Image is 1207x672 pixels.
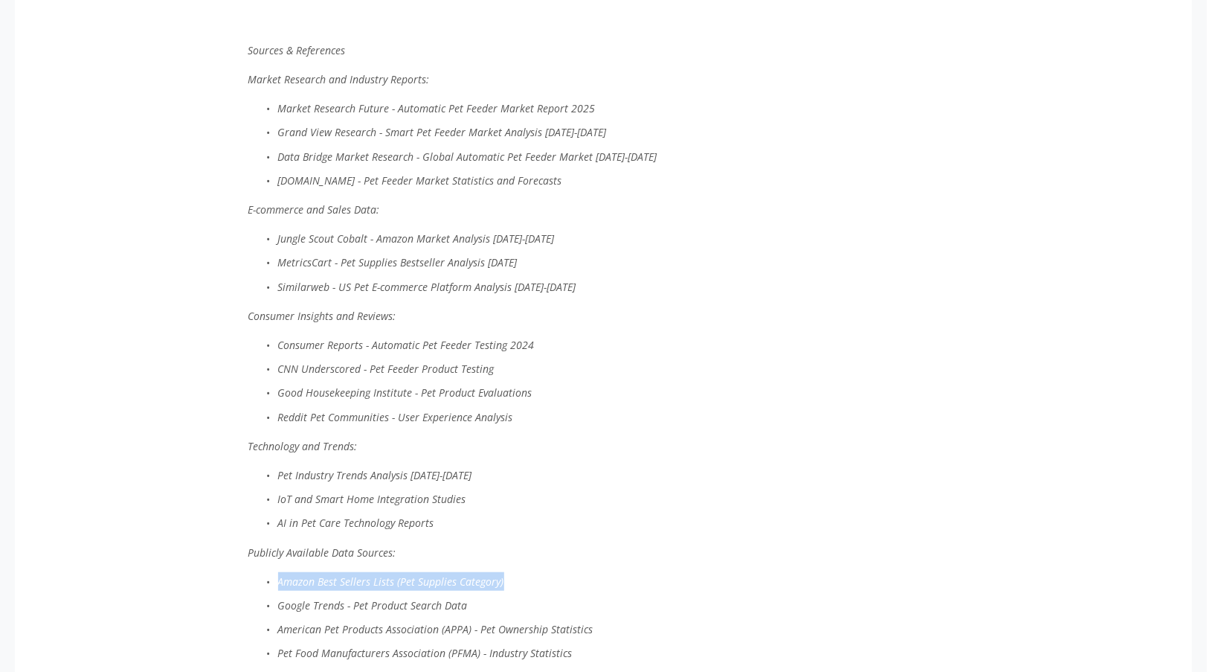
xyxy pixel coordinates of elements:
em: Amazon Best Sellers Lists (Pet Supplies Category) [278,575,504,589]
em: Consumer Reports - Automatic Pet Feeder Testing 2024 [278,338,535,352]
em: Good Housekeeping Institute - Pet Product Evaluations [278,385,532,400]
em: AI in Pet Care Technology Reports [278,516,434,530]
em: Reddit Pet Communities - User Experience Analysis [278,410,513,424]
em: American Pet Products Association (APPA) - Pet Ownership Statistics [278,622,593,636]
em: [DOMAIN_NAME] - Pet Feeder Market Statistics and Forecasts [278,173,562,188]
em: IoT and Smart Home Integration Studies [278,492,466,506]
em: MetricsCart - Pet Supplies Bestseller Analysis [DATE] [278,255,518,269]
em: Pet Industry Trends Analysis [DATE]-[DATE] [278,468,472,482]
em: Similarweb - US Pet E-commerce Platform Analysis [DATE]-[DATE] [278,280,576,294]
em: Grand View Research - Smart Pet Feeder Market Analysis [DATE]-[DATE] [278,125,607,139]
em: CNN Underscored - Pet Feeder Product Testing [278,362,495,376]
em: E-commerce and Sales Data: [248,202,380,217]
em: Google Trends - Pet Product Search Data [278,598,468,612]
em: Pet Food Manufacturers Association (PFMA) - Industry Statistics [278,646,573,660]
em: Market Research and Industry Reports: [248,72,430,86]
em: Jungle Scout Cobalt - Amazon Market Analysis [DATE]-[DATE] [278,231,555,246]
em: Sources & References [248,43,346,57]
em: Consumer Insights and Reviews: [248,309,396,323]
em: Data Bridge Market Research - Global Automatic Pet Feeder Market [DATE]-[DATE] [278,150,657,164]
em: Technology and Trends: [248,439,358,453]
em: Market Research Future - Automatic Pet Feeder Market Report 2025 [278,101,596,115]
em: Publicly Available Data Sources: [248,545,396,560]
